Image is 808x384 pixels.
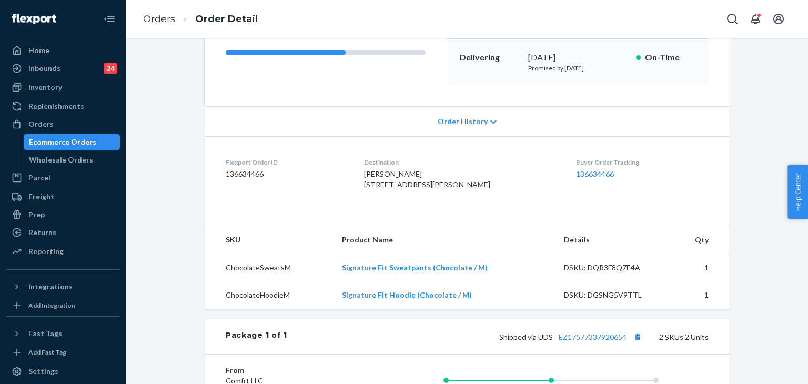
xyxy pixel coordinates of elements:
a: Parcel [6,169,120,186]
div: Add Fast Tag [28,348,66,357]
a: Replenishments [6,98,120,115]
button: Open account menu [768,8,789,29]
p: Promised by [DATE] [528,64,628,73]
div: Replenishments [28,101,84,112]
ol: breadcrumbs [135,4,266,35]
div: [DATE] [528,52,628,64]
div: Integrations [28,281,73,292]
td: ChocolateHoodieM [205,281,334,309]
a: Ecommerce Orders [24,134,120,150]
div: Inbounds [28,63,60,74]
a: Returns [6,224,120,241]
th: Qty [671,226,730,254]
dt: Flexport Order ID [226,158,347,167]
a: Wholesale Orders [24,151,120,168]
div: Ecommerce Orders [29,137,96,147]
a: EZ17577337920654 [559,332,627,341]
div: DSKU: DQR3F8Q7E4A [564,262,663,273]
a: Orders [6,116,120,133]
span: Shipped via UDS [499,332,644,341]
a: Add Integration [6,299,120,312]
span: [PERSON_NAME] [STREET_ADDRESS][PERSON_NAME] [364,169,490,189]
dt: Buyer Order Tracking [576,158,709,167]
a: Home [6,42,120,59]
a: Order Detail [195,13,258,25]
button: Close Navigation [99,8,120,29]
img: Flexport logo [12,14,56,24]
p: Delivering [460,52,520,64]
div: Prep [28,209,45,220]
a: Signature Fit Sweatpants (Chocolate / M) [342,263,488,272]
a: Reporting [6,243,120,260]
div: Reporting [28,246,64,257]
p: On-Time [645,52,696,64]
div: Parcel [28,173,50,183]
button: Fast Tags [6,325,120,342]
button: Copy tracking number [631,330,644,343]
span: Order History [438,116,488,127]
a: Freight [6,188,120,205]
div: Wholesale Orders [29,155,93,165]
div: 2 SKUs 2 Units [287,330,709,343]
th: Product Name [334,226,555,254]
dt: Destination [364,158,560,167]
div: Returns [28,227,56,238]
td: 1 [671,281,730,309]
a: Orders [143,13,175,25]
div: Fast Tags [28,328,62,339]
div: Home [28,45,49,56]
a: Inventory [6,79,120,96]
a: Settings [6,363,120,380]
div: Settings [28,366,58,377]
div: Orders [28,119,54,129]
th: SKU [205,226,334,254]
div: Add Integration [28,301,75,310]
button: Help Center [787,165,808,219]
a: Inbounds24 [6,60,120,77]
a: Signature Fit Hoodie (Chocolate / M) [342,290,472,299]
a: Prep [6,206,120,223]
div: Inventory [28,82,62,93]
a: 136634466 [576,169,614,178]
button: Open Search Box [722,8,743,29]
div: Freight [28,191,54,202]
dt: From [226,365,351,376]
button: Open notifications [745,8,766,29]
button: Integrations [6,278,120,295]
div: DSKU: DGSNG5V9TTL [564,290,663,300]
td: 1 [671,254,730,282]
th: Details [555,226,671,254]
a: Add Fast Tag [6,346,120,359]
div: Package 1 of 1 [226,330,287,343]
dd: 136634466 [226,169,347,179]
td: ChocolateSweatsM [205,254,334,282]
div: 24 [104,63,117,74]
